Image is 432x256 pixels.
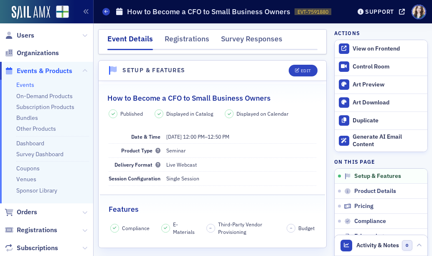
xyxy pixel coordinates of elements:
button: Duplicate [335,112,427,129]
span: Pricing [354,203,374,210]
a: Other Products [16,125,56,132]
span: Product Type [121,147,160,154]
a: Sponsor Library [16,187,57,194]
a: Dashboard [16,139,44,147]
span: Activity & Notes [356,241,399,250]
h1: How to Become a CFO to Small Business Owners [127,7,290,17]
a: Users [5,31,34,40]
span: Displayed in Catalog [166,110,213,117]
span: – [290,225,292,231]
span: Subscriptions [17,243,58,253]
a: Events & Products [5,66,72,76]
a: Art Preview [335,76,427,94]
span: E-Learning [354,233,384,240]
span: Budget [298,224,315,232]
button: Edit [289,65,318,76]
span: Delivery Format [114,161,160,168]
a: Organizations [5,48,59,58]
h4: On this page [334,158,428,165]
span: Product Details [354,188,396,195]
span: EVT-7591880 [297,8,328,15]
a: Subscriptions [5,243,58,253]
img: SailAMX [56,5,69,18]
h2: How to Become a CFO to Small Business Owners [107,93,271,104]
span: Compliance [122,224,150,232]
span: Single Session [166,175,199,182]
a: Subscription Products [16,103,74,111]
a: View Homepage [50,5,69,20]
h4: Setup & Features [122,66,185,75]
span: Orders [17,208,37,217]
a: View on Frontend [335,40,427,58]
a: Control Room [335,58,427,76]
span: Events & Products [17,66,72,76]
img: SailAMX [12,6,50,19]
a: Coupons [16,165,40,172]
span: Users [17,31,34,40]
a: Registrations [5,226,57,235]
div: Art Download [353,99,423,106]
span: Organizations [17,48,59,58]
a: Bundles [16,114,38,122]
div: Generate AI Email Content [353,133,423,148]
span: Setup & Features [354,172,401,180]
time: 12:00 PM [183,133,205,140]
a: On-Demand Products [16,92,73,100]
span: Third-Party Vendor Provisioning [218,221,275,236]
span: E-Materials [173,221,195,236]
time: 12:50 PM [208,133,229,140]
span: – [166,133,229,140]
span: – [209,225,212,231]
span: Seminar [166,147,186,154]
span: Published [120,110,143,117]
span: [DATE] [166,133,182,140]
h2: Features [109,204,139,215]
span: Live Webcast [166,161,197,168]
span: Compliance [354,218,386,225]
span: Date & Time [131,133,160,140]
button: Generate AI Email Content [335,129,427,152]
div: Edit [301,68,311,73]
div: Duplicate [353,117,423,124]
div: Registrations [165,33,209,49]
div: Support [365,8,394,15]
span: Displayed on Calendar [236,110,289,117]
div: Survey Responses [221,33,282,49]
a: Events [16,81,34,89]
a: Orders [5,208,37,217]
div: View on Frontend [353,45,423,53]
span: Session Configuration [109,175,160,182]
span: Registrations [17,226,57,235]
div: Control Room [353,63,423,71]
a: Survey Dashboard [16,150,64,158]
div: Art Preview [353,81,423,89]
div: Event Details [107,33,153,50]
span: Profile [412,5,426,19]
h4: Actions [334,29,360,37]
a: Art Download [335,94,427,112]
a: Venues [16,175,36,183]
span: 0 [402,240,412,251]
